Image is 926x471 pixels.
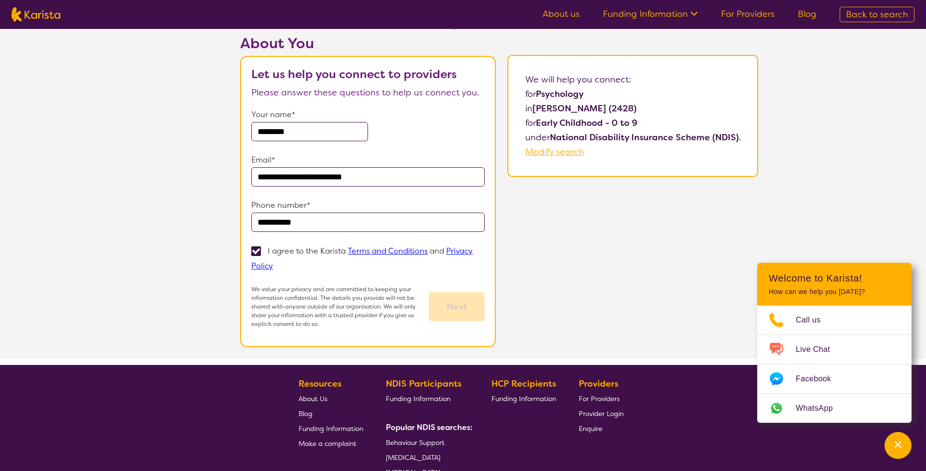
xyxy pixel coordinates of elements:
a: For Providers [721,8,775,20]
a: Modify search [525,146,584,158]
span: Funding Information [491,394,556,403]
p: We will help you connect: [525,72,741,87]
p: under . [525,130,741,145]
span: For Providers [579,394,620,403]
a: Funding Information [299,421,363,436]
a: For Providers [579,391,624,406]
span: Funding Information [386,394,450,403]
p: We value your privacy and are committed to keeping your information confidential. The details you... [251,285,429,328]
p: for [525,116,741,130]
b: Psychology [536,88,584,100]
span: Live Chat [796,342,842,357]
a: Blog [299,406,363,421]
h2: Welcome to Karista! [769,272,900,284]
p: Email* [251,153,485,167]
a: About us [543,8,580,20]
h2: About You [240,35,496,52]
span: Back to search [846,9,908,20]
a: [MEDICAL_DATA] [386,450,469,465]
p: Please answer these questions to help us connect you. [251,85,485,100]
b: Let us help you connect to providers [251,67,457,82]
a: Funding Information [386,391,469,406]
a: Funding Information [603,8,698,20]
span: Funding Information [299,424,363,433]
a: Enquire [579,421,624,436]
span: Provider Login [579,409,624,418]
span: Blog [299,409,313,418]
b: Early Childhood - 0 to 9 [536,117,638,129]
img: Karista logo [12,7,60,22]
a: Funding Information [491,391,556,406]
span: [MEDICAL_DATA] [386,453,440,462]
button: Channel Menu [885,432,912,459]
a: Behaviour Support [386,435,469,450]
span: Call us [796,313,832,327]
p: in [525,101,741,116]
b: HCP Recipients [491,378,556,390]
div: Channel Menu [757,263,912,423]
p: for [525,87,741,101]
span: About Us [299,394,327,403]
span: Facebook [796,372,843,386]
a: Terms and Conditions [348,246,428,256]
span: Make a complaint [299,439,356,448]
b: Popular NDIS searches: [386,422,473,432]
b: National Disability Insurance Scheme (NDIS) [550,132,739,143]
b: NDIS Participants [386,378,462,390]
a: Back to search [840,7,914,22]
p: How can we help you [DATE]? [769,288,900,296]
ul: Choose channel [757,306,912,423]
a: Make a complaint [299,436,363,451]
p: Your name* [251,108,485,122]
b: Providers [579,378,618,390]
a: About Us [299,391,363,406]
p: I agree to the Karista and [251,246,473,271]
a: Provider Login [579,406,624,421]
a: Web link opens in a new tab. [757,394,912,423]
p: Phone number* [251,198,485,213]
a: Blog [798,8,817,20]
b: Resources [299,378,341,390]
span: Behaviour Support [386,438,445,447]
span: WhatsApp [796,401,844,416]
span: Enquire [579,424,602,433]
b: [PERSON_NAME] (2428) [532,103,637,114]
